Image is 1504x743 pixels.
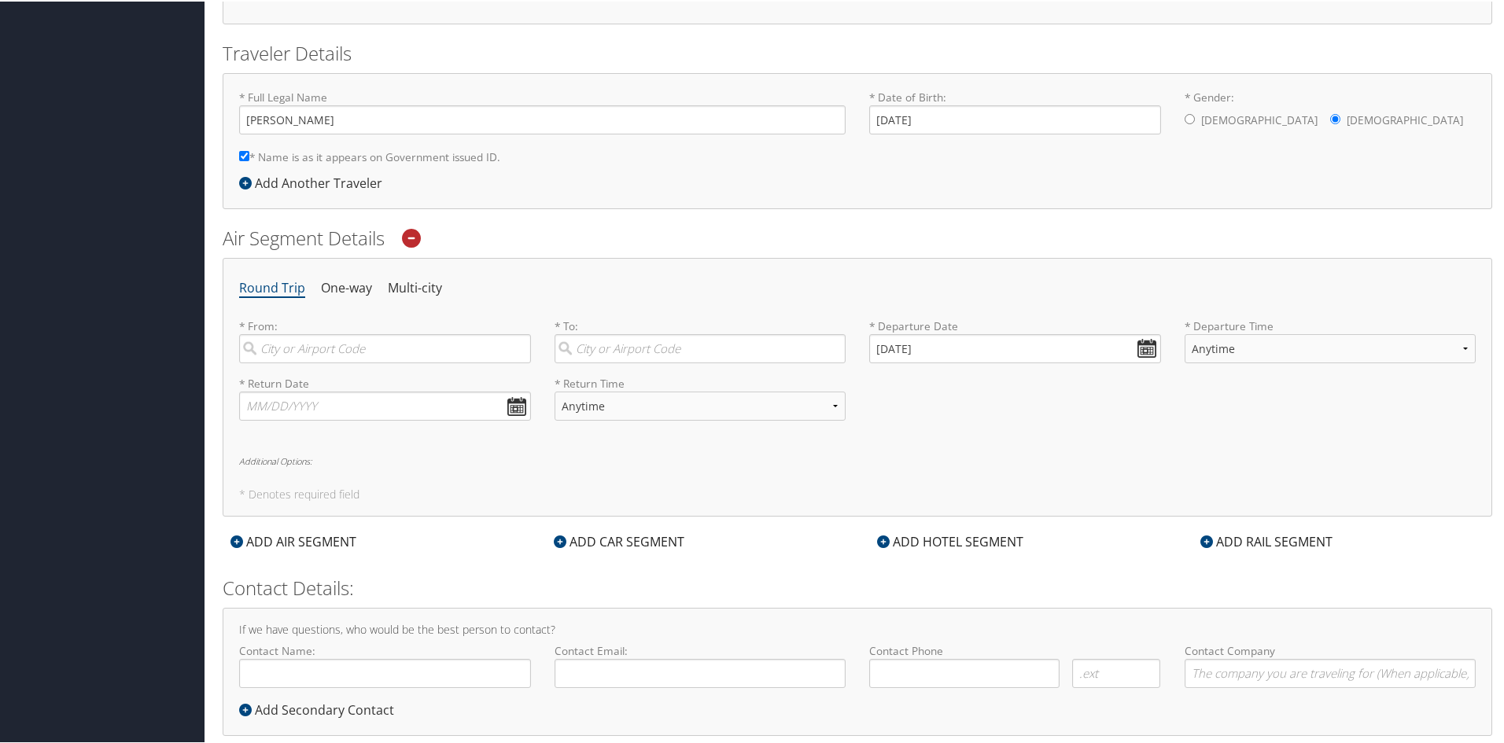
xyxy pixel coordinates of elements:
[223,223,1492,250] h2: Air Segment Details
[239,149,249,160] input: * Name is as it appears on Government issued ID.
[1185,317,1476,374] label: * Departure Time
[1347,104,1463,134] label: [DEMOGRAPHIC_DATA]
[555,317,846,362] label: * To:
[239,657,531,686] input: Contact Name:
[1072,657,1161,686] input: .ext
[239,273,305,301] li: Round Trip
[1185,333,1476,362] select: * Departure Time
[239,88,846,133] label: * Full Legal Name
[555,374,846,390] label: * Return Time
[869,317,1161,333] label: * Departure Date
[555,642,846,686] label: Contact Email:
[239,699,402,718] div: Add Secondary Contact
[239,390,531,419] input: MM/DD/YYYY
[555,657,846,686] input: Contact Email:
[239,333,531,362] input: City or Airport Code
[239,487,1476,498] h5: * Denotes required field
[869,531,1031,550] div: ADD HOTEL SEGMENT
[869,333,1161,362] input: MM/DD/YYYY
[869,104,1161,133] input: * Date of Birth:
[1201,104,1318,134] label: [DEMOGRAPHIC_DATA]
[239,455,1476,464] h6: Additional Options:
[223,531,364,550] div: ADD AIR SEGMENT
[1185,657,1476,686] input: Contact Company
[1185,88,1476,135] label: * Gender:
[388,273,442,301] li: Multi-city
[1185,112,1195,123] input: * Gender:[DEMOGRAPHIC_DATA][DEMOGRAPHIC_DATA]
[239,374,531,390] label: * Return Date
[223,39,1492,65] h2: Traveler Details
[239,317,531,362] label: * From:
[546,531,692,550] div: ADD CAR SEGMENT
[1330,112,1340,123] input: * Gender:[DEMOGRAPHIC_DATA][DEMOGRAPHIC_DATA]
[239,172,390,191] div: Add Another Traveler
[223,573,1492,600] h2: Contact Details:
[239,642,531,686] label: Contact Name:
[239,623,1476,634] h4: If we have questions, who would be the best person to contact?
[869,88,1161,133] label: * Date of Birth:
[1193,531,1340,550] div: ADD RAIL SEGMENT
[239,141,500,170] label: * Name is as it appears on Government issued ID.
[555,333,846,362] input: City or Airport Code
[321,273,372,301] li: One-way
[1185,642,1476,686] label: Contact Company
[869,642,1161,657] label: Contact Phone
[239,104,846,133] input: * Full Legal Name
